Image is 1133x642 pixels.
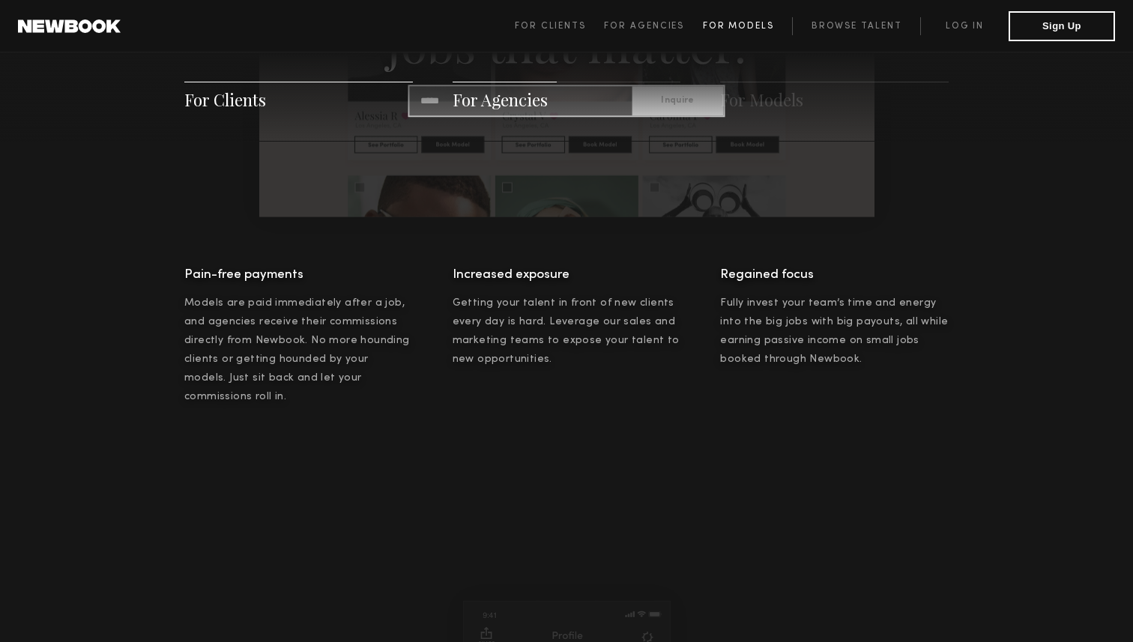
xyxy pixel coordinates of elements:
span: For Agencies [604,22,684,31]
h4: Regained focus [720,264,949,286]
a: Log in [920,17,1009,35]
a: For Agencies [604,17,702,35]
a: For Agencies [453,88,548,111]
a: For Models [703,17,793,35]
span: For Models [703,22,774,31]
button: Sign Up [1009,11,1115,41]
h4: Increased exposure [453,264,681,286]
span: For Clients [515,22,586,31]
span: Fully invest your team’s time and energy into the big jobs with big payouts, all while earning pa... [720,298,948,364]
a: For Clients [515,17,604,35]
a: For Models [720,88,803,111]
a: For Clients [184,88,266,111]
a: Browse Talent [792,17,920,35]
span: Getting your talent in front of new clients every day is hard. Leverage our sales and marketing t... [453,298,680,364]
span: Models are paid immediately after a job, and agencies receive their commissions directly from New... [184,298,410,402]
h4: Pain-free payments [184,264,413,286]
